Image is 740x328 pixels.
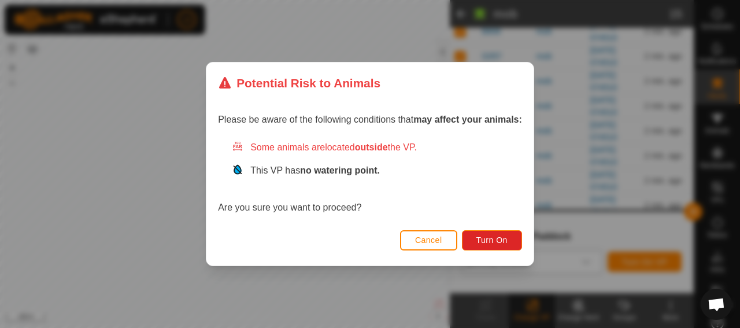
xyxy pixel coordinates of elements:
[218,115,522,124] span: Please be aware of the following conditions that
[462,230,522,250] button: Turn On
[218,74,380,92] div: Potential Risk to Animals
[476,235,508,245] span: Turn On
[400,230,457,250] button: Cancel
[415,235,442,245] span: Cancel
[413,115,522,124] strong: may affect your animals:
[701,289,732,320] div: Open chat
[300,165,380,175] strong: no watering point.
[218,141,522,215] div: Are you sure you want to proceed?
[250,165,380,175] span: This VP has
[355,142,388,152] strong: outside
[232,141,522,154] div: Some animals are
[325,142,417,152] span: located the VP.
